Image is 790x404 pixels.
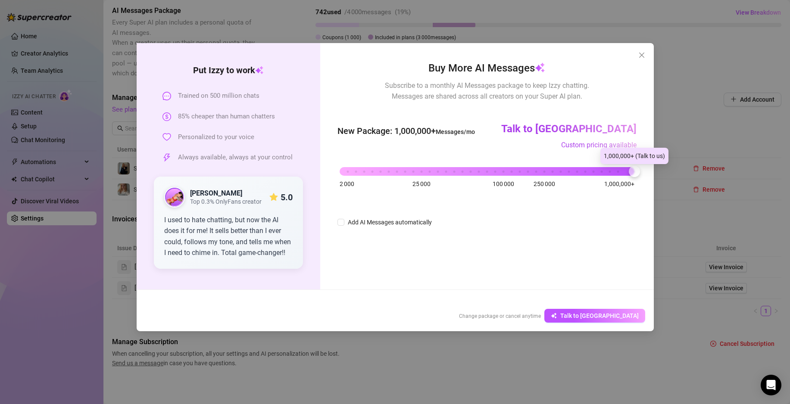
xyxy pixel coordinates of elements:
span: dollar [162,112,171,121]
span: message [162,92,171,100]
strong: [PERSON_NAME] [190,189,242,197]
span: heart [162,133,171,141]
span: 1,000,000+ [604,179,634,189]
span: Always available, always at your control [178,152,293,163]
span: close [638,52,645,59]
h3: Talk to [GEOGRAPHIC_DATA] [501,122,637,136]
img: public [165,188,184,207]
div: 1,000,000+ (Talk to us) [600,148,668,164]
span: star [269,193,278,202]
button: Talk to [GEOGRAPHIC_DATA] [544,309,645,323]
span: thunderbolt [162,153,171,162]
span: 25 000 [412,179,431,189]
span: 2 000 [340,179,354,189]
span: 250 000 [534,179,555,189]
strong: 5.0 [281,192,293,202]
span: Change package or cancel anytime [459,313,541,319]
span: Messages/mo [436,128,475,135]
span: Custom pricing available [561,141,637,149]
button: Close [635,48,649,62]
span: Close [635,52,649,59]
span: Personalized to your voice [178,132,254,143]
div: I used to hate chatting, but now the AI does it for me! It sells better than I ever could, follow... [164,214,293,258]
div: Open Intercom Messenger [761,375,781,395]
span: 100 000 [493,179,514,189]
span: Subscribe to a monthly AI Messages package to keep Izzy chatting. Messages are shared across all ... [385,80,589,102]
span: Top 0.3% OnlyFans creator [190,198,262,205]
span: Talk to [GEOGRAPHIC_DATA] [560,312,639,319]
div: Add AI Messages automatically [348,218,432,227]
strong: Put Izzy to work [193,65,264,75]
span: New Package: 1,000,000+ [337,124,475,138]
span: 85% cheaper than human chatters [178,112,275,122]
span: Trained on 500 million chats [178,91,259,101]
span: Buy More AI Messages [428,60,545,77]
